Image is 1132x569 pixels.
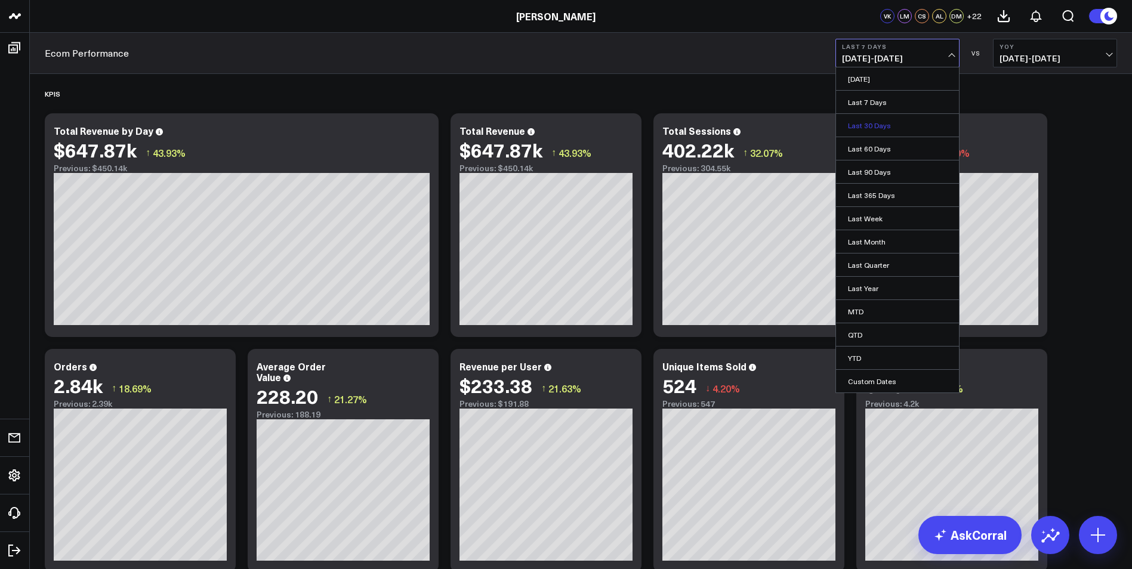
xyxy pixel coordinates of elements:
div: CS [915,9,929,23]
button: YoY[DATE]-[DATE] [993,39,1117,67]
span: ↑ [327,391,332,407]
a: MTD [836,300,959,323]
span: ↑ [541,381,546,396]
a: Ecom Performance [45,47,129,60]
div: Orders [54,360,87,373]
span: ↑ [112,381,116,396]
span: [DATE] - [DATE] [1000,54,1111,63]
span: 32.07% [750,146,783,159]
span: 43.93% [559,146,591,159]
a: Last 30 Days [836,114,959,137]
a: [DATE] [836,67,959,90]
div: KPIS [45,80,60,107]
span: ↓ [705,381,710,396]
div: Average Order Value [257,360,326,384]
button: +22 [967,9,982,23]
span: ↑ [743,145,748,160]
div: Total Revenue [459,124,525,137]
div: Previous: 188.19 [257,410,430,419]
div: 228.20 [257,385,318,407]
div: Previous: $191.88 [459,399,633,409]
span: 18.69% [119,382,152,395]
div: Revenue per User [459,360,542,373]
a: AskCorral [918,516,1022,554]
span: 21.63% [548,382,581,395]
a: QTD [836,323,959,346]
a: YTD [836,347,959,369]
div: Total Revenue by Day [54,124,153,137]
div: 2.84k [54,375,103,396]
b: YoY [1000,43,1111,50]
div: $647.87k [54,139,137,160]
a: Last Quarter [836,253,959,276]
div: AL [932,9,946,23]
div: VS [966,50,987,57]
div: 524 [662,375,696,396]
span: 4.20% [712,382,740,395]
span: ↑ [146,145,150,160]
a: Last Year [836,277,959,299]
div: $233.38 [459,375,532,396]
a: Last 90 Days [836,160,959,183]
div: 402.22k [662,139,734,160]
div: Previous: 304.55k [662,163,835,173]
button: Last 7 Days[DATE]-[DATE] [835,39,960,67]
div: DM [949,9,964,23]
a: Last Month [836,230,959,253]
a: [PERSON_NAME] [516,10,596,23]
div: Previous: $450.14k [54,163,430,173]
div: Total Sessions [662,124,731,137]
div: Previous: 547 [662,399,835,409]
div: Unique Items Sold [662,360,747,373]
div: VK [880,9,895,23]
span: + 22 [967,12,982,20]
span: 43.93% [153,146,186,159]
div: 5.16k [865,375,914,396]
a: Last 365 Days [836,184,959,206]
div: Previous: 2.39k [54,399,227,409]
a: Custom Dates [836,370,959,392]
div: $647.87k [459,139,542,160]
span: [DATE] - [DATE] [842,54,953,63]
a: Last 7 Days [836,91,959,113]
span: ↑ [551,145,556,160]
a: Last 60 Days [836,137,959,160]
b: Last 7 Days [842,43,953,50]
div: Previous: $450.14k [459,163,633,173]
span: 21.27% [334,392,367,406]
div: LM [897,9,912,23]
a: Last Week [836,207,959,230]
div: Previous: 4.2k [865,399,1038,409]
